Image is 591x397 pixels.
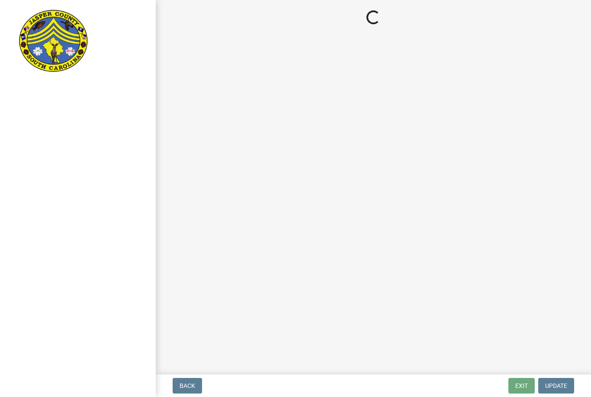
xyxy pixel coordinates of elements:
button: Exit [508,378,535,394]
button: Update [538,378,574,394]
img: Jasper County, South Carolina [17,9,90,74]
button: Back [173,378,202,394]
span: Update [545,382,567,389]
span: Back [180,382,195,389]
